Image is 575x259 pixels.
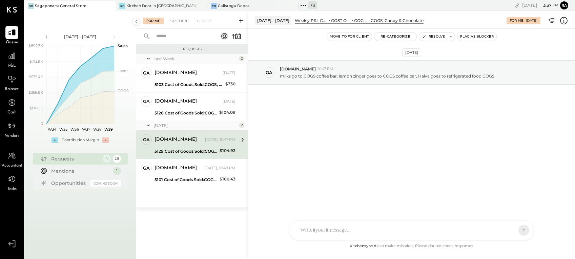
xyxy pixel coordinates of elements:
div: [DOMAIN_NAME] [155,136,197,143]
div: Contribution Margin [62,137,99,143]
text: W37 [82,127,90,132]
div: [DATE] [526,18,537,23]
div: [DATE] [153,123,237,128]
div: 2 [239,123,244,128]
button: Ra [560,1,568,9]
div: [DATE] [223,99,235,104]
text: COGS [118,88,129,93]
span: Balance [5,86,19,92]
div: For Client [165,18,192,24]
div: [DATE] [402,48,421,57]
div: [DATE], 10:48 PM [204,166,235,171]
div: 28 [113,155,121,163]
div: [DOMAIN_NAME] [155,98,197,105]
text: W39 [104,127,112,132]
text: W34 [48,127,57,132]
div: + [52,137,58,143]
p: milks go to COGS coffee bar, lemon zinger goes to COGS coffee bar, Halva goes to refrigerated foo... [280,73,494,79]
div: ga [266,69,272,76]
span: Vendors [5,133,19,139]
div: $160.43 [220,176,235,182]
span: 3 : 37 [538,2,552,8]
text: W35 [59,127,67,132]
button: Resolve [419,33,448,41]
div: [DATE] - [DATE] [52,34,109,40]
div: 5126 Cost of Goods Sold:COGS, House Made Food:COGS, Breakfast [155,110,217,116]
span: pm [553,3,558,7]
div: 5103 Cost of Goods Sold:COGS, Fresh Produce & Flowers:COGS, Flowers [155,81,223,88]
text: $535.4K [29,74,43,79]
span: [DOMAIN_NAME] [280,66,316,72]
div: 2 [239,56,244,61]
span: 10:47 PM [317,66,333,72]
div: Closed [194,18,215,24]
div: CD [211,3,217,9]
text: W36 [70,127,79,132]
div: + 3 [308,1,317,9]
div: - [102,137,109,143]
span: Tasks [7,186,17,192]
div: [DATE] [223,70,235,76]
text: 0 [41,121,43,126]
text: Sales [118,43,128,48]
div: Kitchen Door in [GEOGRAPHIC_DATA] [126,3,197,9]
div: Calistoga Depot [218,3,249,9]
text: $178.5K [29,106,43,110]
div: 4 [103,155,111,163]
div: Opportunities [51,180,87,187]
div: Coming Soon [90,180,121,187]
div: ga [143,136,150,143]
div: Sagaponack General Store [35,3,86,9]
div: For Me [510,18,523,23]
div: copy link [514,2,520,9]
div: SG [28,3,34,9]
a: P&L [0,49,23,69]
div: 5129 Cost of Goods Sold:COGS, House Made Food:COGS, Pastries [155,148,218,155]
text: $713.9K [29,59,43,64]
div: Requests [140,47,245,51]
div: For Me [143,18,164,24]
a: Cash [0,96,23,116]
div: $104.93 [220,147,235,154]
span: P&L [8,63,16,69]
span: Cash [7,110,16,116]
a: Accountant [0,149,23,169]
div: [DOMAIN_NAME] [155,70,197,77]
button: Move to for client [327,33,372,41]
div: Requests [51,155,99,162]
div: Weekly P&L Comparison [295,18,328,23]
div: 1 [113,167,121,175]
div: $330 [225,81,235,87]
button: Flag as Blocker [457,33,496,41]
span: Accountant [2,163,22,169]
div: [DOMAIN_NAME] [155,165,197,172]
div: COGS, Retail & Market [354,18,367,23]
div: $104.09 [219,109,235,116]
div: [DATE] [522,2,558,8]
text: $892.3K [28,43,43,48]
text: Labor [118,68,128,73]
button: Re-Categorize [374,33,416,41]
a: Balance [0,73,23,92]
div: COGS, Candy & Chocolate [371,18,424,23]
div: ga [143,98,150,105]
span: Queue [6,40,18,46]
a: Vendors [0,120,23,139]
div: Mentions [51,168,109,174]
a: Tasks [0,173,23,192]
div: ga [143,165,150,171]
div: [DATE], 10:47 PM [205,137,235,143]
div: [DATE] - [DATE] [255,16,291,25]
div: ga [143,70,150,76]
div: 5101 Cost of Goods Sold:COGS, Retail & Market:COGS, Candy & Chocolate [155,176,218,183]
a: Queue [0,26,23,46]
text: $356.9K [28,90,43,95]
text: W38 [93,127,101,132]
div: Last Week [153,56,237,62]
div: KD [119,3,125,9]
div: COST OF GOODS SOLD (COGS) [331,18,351,23]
